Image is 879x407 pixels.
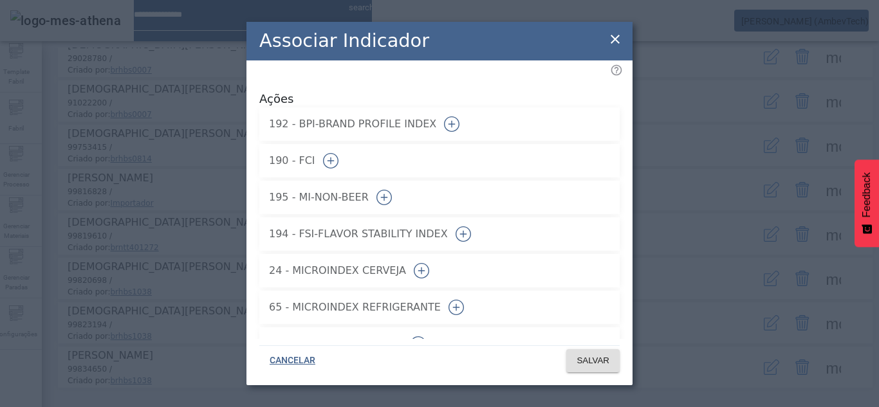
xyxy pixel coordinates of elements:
h2: Associar Indicador [259,27,429,55]
button: SALVAR [566,349,620,372]
span: SALVAR [577,354,609,367]
span: 194 - FSI-FLAVOR STABILITY INDEX [269,226,448,242]
span: 192 - BPI-BRAND PROFILE INDEX [269,116,436,132]
span: 65 - MICROINDEX REFRIGERANTE [269,300,441,315]
span: Ações [259,90,620,107]
span: 190 - FCI [269,153,315,168]
span: 114 - PHYSCHEM CERVEJA [269,336,403,352]
button: Feedback - Mostrar pesquisa [855,159,879,247]
span: CANCELAR [270,354,315,367]
span: 195 - MI-NON-BEER [269,190,369,205]
span: Feedback [861,172,873,217]
button: CANCELAR [259,349,326,372]
span: 24 - MICROINDEX CERVEJA [269,263,406,278]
